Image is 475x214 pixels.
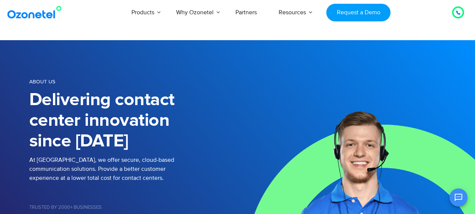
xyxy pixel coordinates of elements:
p: At [GEOGRAPHIC_DATA], we offer secure, cloud-based communication solutions. Provide a better cust... [29,155,238,182]
a: Request a Demo [326,4,391,21]
h1: Delivering contact center innovation since [DATE] [29,90,238,152]
span: About us [29,78,55,85]
h5: Trusted by 2000+ Businesses [29,205,238,210]
button: Open chat [449,188,467,206]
